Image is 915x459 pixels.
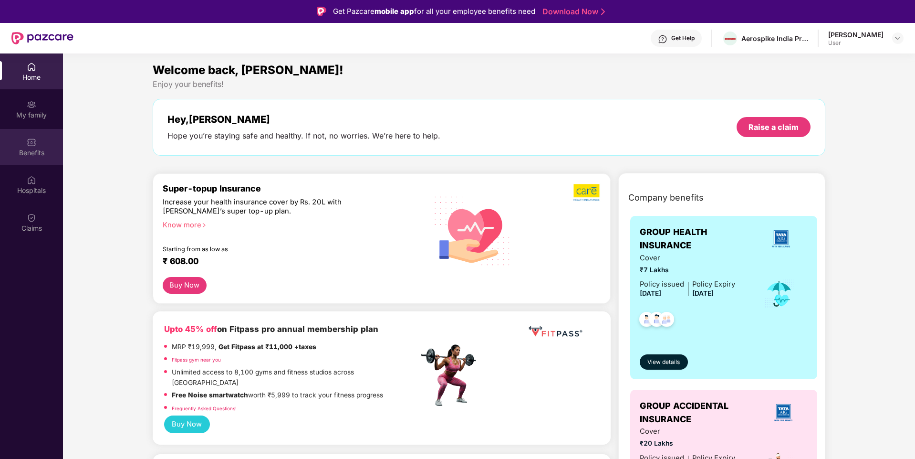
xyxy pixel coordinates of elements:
[628,191,704,204] span: Company benefits
[692,289,714,297] span: [DATE]
[671,34,695,42] div: Get Help
[418,342,485,409] img: fpp.png
[640,253,735,264] span: Cover
[640,279,684,290] div: Policy issued
[655,309,678,332] img: svg+xml;base64,PHN2ZyB4bWxucz0iaHR0cDovL3d3dy53My5vcmcvMjAwMC9zdmciIHdpZHRoPSI0OC45NDMiIGhlaWdodD...
[723,34,737,43] img: Aerospike_(database)-Logo.wine.png
[527,323,584,341] img: fppp.png
[317,7,326,16] img: Logo
[640,426,735,437] span: Cover
[163,256,409,267] div: ₹ 608.00
[11,32,73,44] img: New Pazcare Logo
[828,30,884,39] div: [PERSON_NAME]
[27,213,36,223] img: svg+xml;base64,PHN2ZyBpZD0iQ2xhaW0iIHhtbG5zPSJodHRwOi8vd3d3LnczLm9yZy8yMDAwL3N2ZyIgd2lkdGg9IjIwIi...
[27,62,36,72] img: svg+xml;base64,PHN2ZyBpZD0iSG9tZSIgeG1sbnM9Imh0dHA6Ly93d3cudzMub3JnLzIwMDAvc3ZnIiB3aWR0aD0iMjAiIG...
[164,324,378,334] b: on Fitpass pro annual membership plan
[692,279,735,290] div: Policy Expiry
[163,198,377,216] div: Increase your health insurance cover by Rs. 20L with [PERSON_NAME]’s super top-up plan.
[640,354,688,370] button: View details
[172,343,217,351] del: MRP ₹19,999,
[741,34,808,43] div: Aerospike India Private Limited
[828,39,884,47] div: User
[27,138,36,147] img: svg+xml;base64,PHN2ZyBpZD0iQmVuZWZpdHMiIHhtbG5zPSJodHRwOi8vd3d3LnczLm9yZy8yMDAwL3N2ZyIgd2lkdGg9Ij...
[640,438,735,449] span: ₹20 Lakhs
[27,175,36,185] img: svg+xml;base64,PHN2ZyBpZD0iSG9zcGl0YWxzIiB4bWxucz0iaHR0cDovL3d3dy53My5vcmcvMjAwMC9zdmciIHdpZHRoPS...
[768,226,794,252] img: insurerLogo
[374,7,414,16] strong: mobile app
[201,223,207,228] span: right
[172,406,237,411] a: Frequently Asked Questions!
[153,63,343,77] span: Welcome back, [PERSON_NAME]!
[640,399,759,427] span: GROUP ACCIDENTAL INSURANCE
[601,7,605,17] img: Stroke
[658,34,667,44] img: svg+xml;base64,PHN2ZyBpZD0iSGVscC0zMngzMiIgeG1sbnM9Imh0dHA6Ly93d3cudzMub3JnLzIwMDAvc3ZnIiB3aWR0aD...
[749,122,799,132] div: Raise a claim
[164,416,210,433] button: Buy Now
[894,34,902,42] img: svg+xml;base64,PHN2ZyBpZD0iRHJvcGRvd24tMzJ4MzIiIHhtbG5zPSJodHRwOi8vd3d3LnczLm9yZy8yMDAwL3N2ZyIgd2...
[167,131,440,141] div: Hope you’re staying safe and healthy. If not, no worries. We’re here to help.
[163,221,413,227] div: Know more
[764,278,795,310] img: icon
[218,343,316,351] strong: Get Fitpass at ₹11,000 +taxes
[164,324,217,334] b: Upto 45% off
[647,358,680,367] span: View details
[163,183,418,193] div: Super-topup Insurance
[172,367,418,388] p: Unlimited access to 8,100 gyms and fitness studios across [GEOGRAPHIC_DATA]
[172,390,383,401] p: worth ₹5,999 to track your fitness progress
[172,357,221,363] a: Fitpass gym near you
[163,246,378,252] div: Starting from as low as
[163,277,207,294] button: Buy Now
[427,184,518,277] img: svg+xml;base64,PHN2ZyB4bWxucz0iaHR0cDovL3d3dy53My5vcmcvMjAwMC9zdmciIHhtbG5zOnhsaW5rPSJodHRwOi8vd3...
[27,100,36,109] img: svg+xml;base64,PHN2ZyB3aWR0aD0iMjAiIGhlaWdodD0iMjAiIHZpZXdCb3g9IjAgMCAyMCAyMCIgZmlsbD0ibm9uZSIgeG...
[167,114,440,125] div: Hey, [PERSON_NAME]
[640,225,754,253] span: GROUP HEALTH INSURANCE
[635,309,658,332] img: svg+xml;base64,PHN2ZyB4bWxucz0iaHR0cDovL3d3dy53My5vcmcvMjAwMC9zdmciIHdpZHRoPSI0OC45NDMiIGhlaWdodD...
[542,7,602,17] a: Download Now
[333,6,535,17] div: Get Pazcare for all your employee benefits need
[645,309,668,332] img: svg+xml;base64,PHN2ZyB4bWxucz0iaHR0cDovL3d3dy53My5vcmcvMjAwMC9zdmciIHdpZHRoPSI0OC45NDMiIGhlaWdodD...
[573,183,601,202] img: b5dec4f62d2307b9de63beb79f102df3.png
[640,289,661,297] span: [DATE]
[172,391,248,399] strong: Free Noise smartwatch
[640,265,735,276] span: ₹7 Lakhs
[153,79,826,89] div: Enjoy your benefits!
[770,400,796,426] img: insurerLogo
